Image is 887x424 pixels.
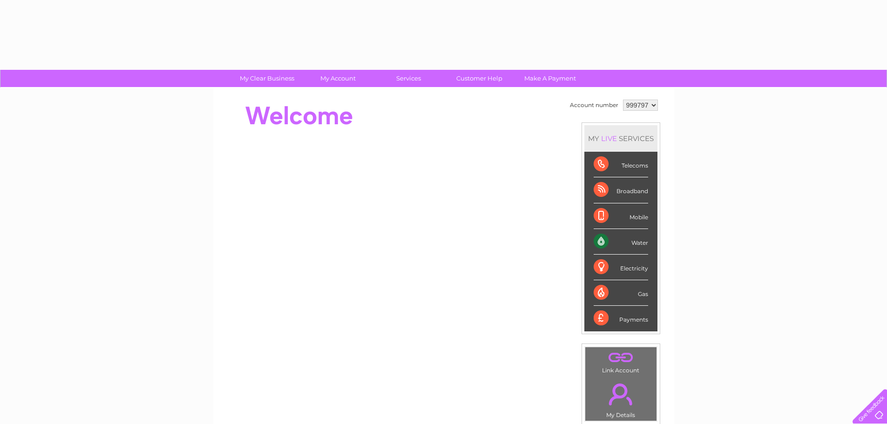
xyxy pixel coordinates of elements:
[588,350,654,366] a: .
[594,306,648,331] div: Payments
[584,125,657,152] div: MY SERVICES
[299,70,376,87] a: My Account
[594,280,648,306] div: Gas
[588,378,654,411] a: .
[594,152,648,177] div: Telecoms
[594,177,648,203] div: Broadband
[568,97,621,113] td: Account number
[370,70,447,87] a: Services
[594,203,648,229] div: Mobile
[585,347,657,376] td: Link Account
[585,376,657,421] td: My Details
[512,70,589,87] a: Make A Payment
[594,229,648,255] div: Water
[229,70,305,87] a: My Clear Business
[599,134,619,143] div: LIVE
[594,255,648,280] div: Electricity
[441,70,518,87] a: Customer Help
